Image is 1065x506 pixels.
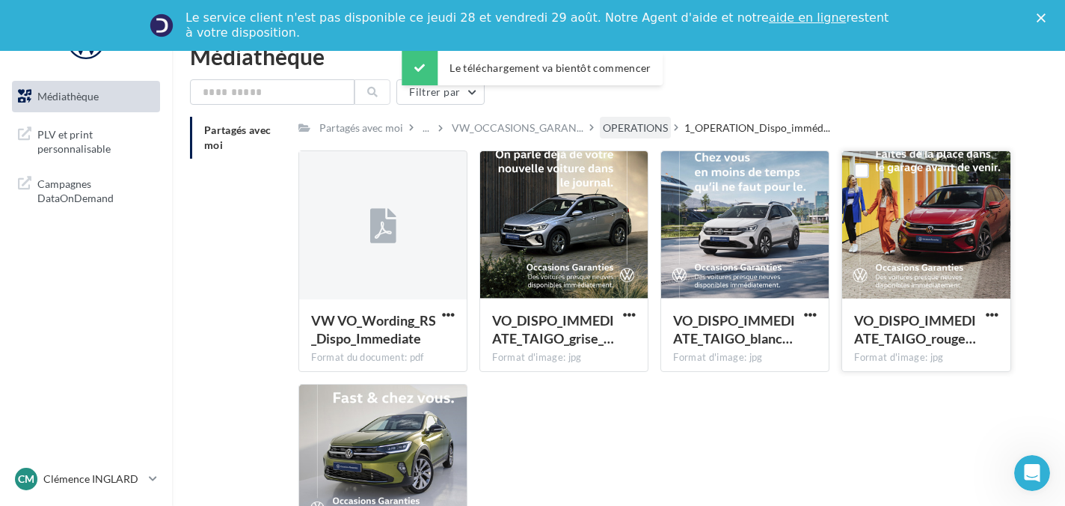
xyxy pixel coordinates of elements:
[1014,455,1050,491] iframe: Intercom live chat
[319,121,403,135] div: Partagés avec moi
[603,121,668,135] div: OPERATIONS
[37,174,154,206] span: Campagnes DataOnDemand
[9,81,163,112] a: Médiathèque
[420,118,432,138] div: ...
[18,472,34,487] span: Cm
[684,121,830,135] span: 1_OPERATION_Dispo_imméd...
[37,90,99,103] span: Médiathèque
[204,124,271,151] span: Partagés avec moi
[402,51,663,85] div: Le téléchargement va bientôt commencer
[311,351,455,365] div: Format du document: pdf
[854,351,998,365] div: Format d'image: jpg
[185,10,891,40] div: Le service client n'est pas disponible ce jeudi 28 et vendredi 29 août. Notre Agent d'aide et not...
[311,312,436,347] span: VW VO_Wording_RS_Dispo_Immediate
[9,118,163,162] a: PLV et print personnalisable
[673,312,795,347] span: VO_DISPO_IMMEDIATE_TAIGO_blanche_JUILL24_CARRE
[769,10,846,25] a: aide en ligne
[190,45,1047,67] div: Médiathèque
[12,465,160,493] a: Cm Clémence INGLARD
[37,124,154,156] span: PLV et print personnalisable
[396,79,485,105] button: Filtrer par
[452,121,583,135] span: VW_OCCASIONS_GARAN...
[854,312,976,347] span: VO_DISPO_IMMEDIATE_TAIGO_rouge_CARRE
[150,13,174,37] img: Profile image for Service-Client
[9,168,163,212] a: Campagnes DataOnDemand
[492,312,614,347] span: VO_DISPO_IMMEDIATE_TAIGO_grise_JUILL24_CARRE
[1037,13,1052,22] div: Fermer
[492,351,636,365] div: Format d'image: jpg
[673,351,817,365] div: Format d'image: jpg
[43,472,143,487] p: Clémence INGLARD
